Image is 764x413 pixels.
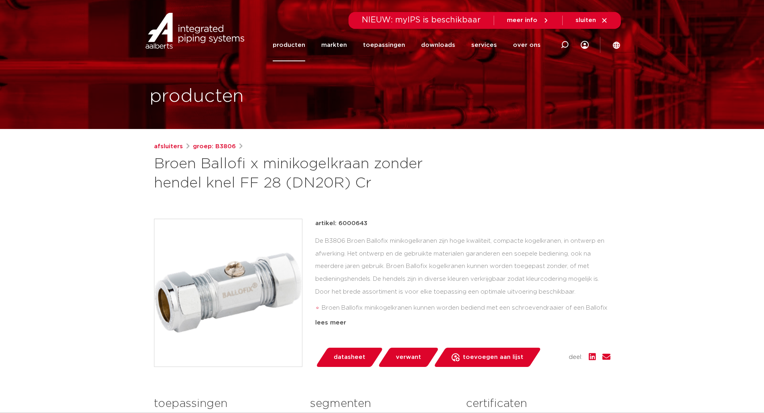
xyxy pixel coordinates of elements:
div: my IPS [581,29,589,61]
span: sluiten [576,17,596,23]
h3: certificaten [466,396,610,412]
div: lees meer [315,318,610,328]
span: meer info [507,17,537,23]
a: sluiten [576,17,608,24]
a: over ons [513,29,541,61]
a: groep: B3806 [193,142,236,151]
a: verwant [377,348,439,367]
a: meer info [507,17,549,24]
a: services [471,29,497,61]
a: toepassingen [363,29,405,61]
h1: Broen Ballofi x minikogelkraan zonder hendel knel FF 28 (DN20R) Cr [154,155,455,193]
a: producten [273,29,305,61]
a: markten [321,29,347,61]
span: deel: [569,353,582,362]
h3: toepassingen [154,396,298,412]
span: verwant [396,351,421,364]
img: Product Image for Broen Ballofi x minikogelkraan zonder hendel knel FF 28 (DN20R) Cr [154,219,302,367]
a: datasheet [315,348,383,367]
nav: Menu [273,29,541,61]
h1: producten [150,84,244,109]
span: NIEUW: myIPS is beschikbaar [362,16,481,24]
li: Broen Ballofix minikogelkranen kunnen worden bediend met een schroevendraaier of een Ballofix hendel [322,302,610,327]
a: downloads [421,29,455,61]
a: afsluiters [154,142,183,151]
span: datasheet [334,351,365,364]
div: De B3806 Broen Ballofix minikogelkranen zijn hoge kwaliteit, compacte kogelkranen, in ontwerp en ... [315,235,610,315]
p: artikel: 6000643 [315,219,367,228]
h3: segmenten [310,396,454,412]
span: toevoegen aan lijst [463,351,523,364]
